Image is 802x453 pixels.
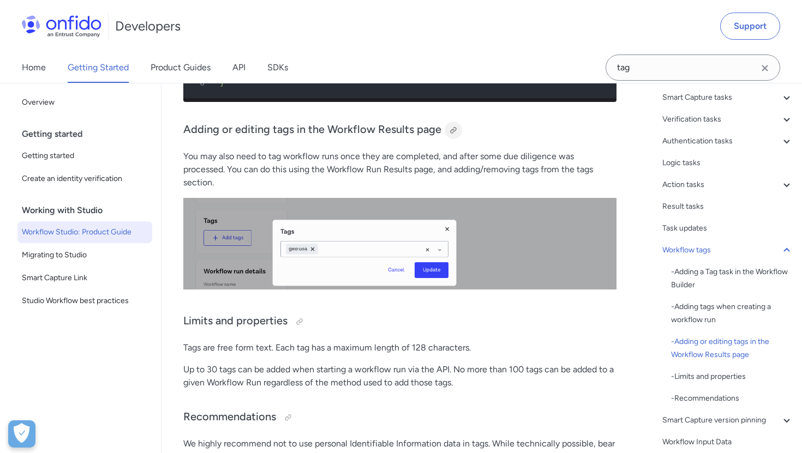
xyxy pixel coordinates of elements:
[22,172,148,185] span: Create an identity verification
[671,392,793,405] div: - Recommendations
[22,15,101,37] img: Onfido Logo
[151,52,211,83] a: Product Guides
[671,335,793,361] div: - Adding or editing tags in the Workflow Results page
[671,392,793,405] a: -Recommendations
[662,436,793,449] a: Workflow Input Data
[17,221,152,243] a: Workflow Studio: Product Guide
[671,265,793,292] div: - Adding a Tag task in the Workflow Builder
[17,290,152,312] a: Studio Workflow best practices
[22,294,148,307] span: Studio Workflow best practices
[671,300,793,327] div: - Adding tags when creating a workflow run
[671,300,793,327] a: -Adding tags when creating a workflow run
[183,198,617,289] img: Add tags in dashboard
[17,244,152,266] a: Migrating to Studio
[22,52,46,83] a: Home
[758,62,771,75] svg: Clear search field button
[22,149,148,162] span: Getting started
[662,222,793,235] a: Task updates
[662,135,793,148] a: Authentication tasks
[232,52,246,83] a: API
[671,370,793,383] a: -Limits and properties
[8,420,35,448] div: Cookie Preferences
[720,13,780,40] a: Support
[22,226,148,239] span: Workflow Studio: Product Guide
[183,409,617,426] h3: Recommendations
[22,200,157,221] div: Working with Studio
[183,313,617,330] h3: Limits and properties
[220,78,229,87] span: }'
[662,200,793,213] a: Result tasks
[671,335,793,361] a: -Adding or editing tags in the Workflow Results page
[183,150,617,189] p: You may also need to tag workflow runs once they are completed, and after some due diligence was ...
[68,52,129,83] a: Getting Started
[183,363,617,389] p: Up to 30 tags can be added when starting a workflow run via the API. No more than 100 tags can be...
[662,178,793,191] a: Action tasks
[22,123,157,145] div: Getting started
[183,341,617,354] p: Tags are free form text. Each tag has a maximum length of 128 characters.
[8,420,35,448] button: Open Preferences
[183,122,617,139] h3: Adding or editing tags in the Workflow Results page
[662,156,793,170] a: Logic tasks
[22,271,148,285] span: Smart Capture Link
[22,96,148,109] span: Overview
[671,265,793,292] a: -Adding a Tag task in the Workflow Builder
[671,370,793,383] div: - Limits and properties
[662,414,793,427] a: Smart Capture version pinning
[115,17,181,35] h1: Developers
[17,92,152,113] a: Overview
[662,244,793,257] a: Workflow tags
[662,91,793,104] a: Smart Capture tasks
[17,267,152,289] a: Smart Capture Link
[267,52,288,83] a: SDKs
[662,113,793,126] a: Verification tasks
[17,168,152,190] a: Create an identity verification
[22,249,148,262] span: Migrating to Studio
[606,55,780,81] input: Onfido search input field
[17,145,152,167] a: Getting started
